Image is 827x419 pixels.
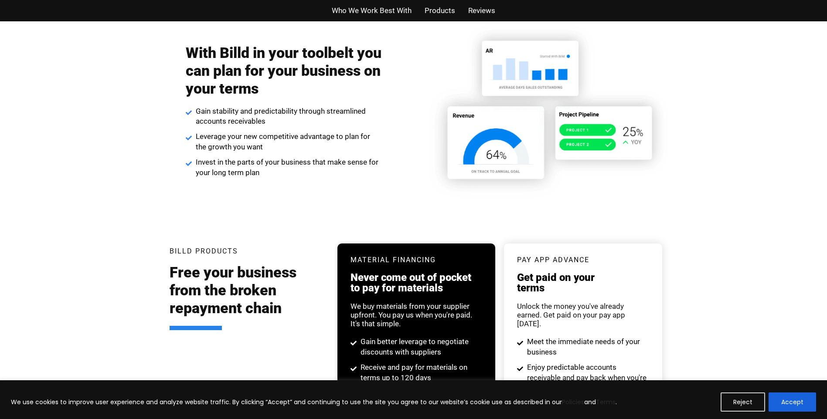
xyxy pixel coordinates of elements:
[358,337,483,358] span: Gain better leverage to negotiate discounts with suppliers
[351,257,482,264] h3: Material Financing
[425,4,455,17] a: Products
[351,272,482,293] h3: Never come out of pocket to pay for materials
[186,44,382,97] h2: With Billd in your toolbelt you can plan for your business on your terms
[517,302,649,328] div: Unlock the money you've already earned. Get paid on your pay app [DATE].
[596,398,616,406] a: Terms
[170,248,238,255] h3: Billd Products
[468,4,495,17] a: Reviews
[525,337,649,358] span: Meet the immediate needs of your business
[351,302,482,328] div: We buy materials from your supplier upfront. You pay us when you're paid. It's that simple.
[721,392,765,412] button: Reject
[358,362,483,383] span: Receive and pay for materials on terms up to 120 days
[194,132,382,152] span: Leverage your new competitive advantage to plan for the growth you want
[525,362,649,393] span: Enjoy predictable accounts receivable and pay back when you're paid up to 60 days
[194,106,382,127] span: Gain stability and predictability through streamlined accounts receivables
[769,392,816,412] button: Accept
[194,157,382,178] span: Invest in the parts of your business that make sense for your long term plan
[517,272,649,293] h3: Get paid on your terms
[332,4,412,17] a: Who We Work Best With
[170,264,325,330] h2: Free your business from the broken repayment chain
[517,257,649,264] h3: pay app advance
[11,397,617,407] p: We use cookies to improve user experience and analyze website traffic. By clicking “Accept” and c...
[562,398,584,406] a: Policies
